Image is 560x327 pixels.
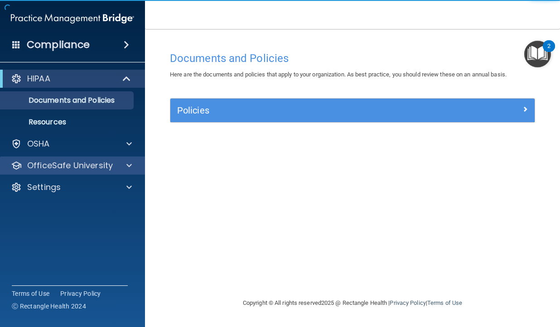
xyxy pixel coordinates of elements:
[547,46,550,58] div: 2
[170,71,507,78] span: Here are the documents and policies that apply to your organization. As best practice, you should...
[27,73,50,84] p: HIPAA
[27,160,113,171] p: OfficeSafe University
[11,182,132,193] a: Settings
[12,302,86,311] span: Ⓒ Rectangle Health 2024
[187,289,518,318] div: Copyright © All rights reserved 2025 @ Rectangle Health | |
[524,41,551,67] button: Open Resource Center, 2 new notifications
[11,160,132,171] a: OfficeSafe University
[60,289,101,298] a: Privacy Policy
[11,138,132,149] a: OSHA
[27,138,50,149] p: OSHA
[6,96,130,105] p: Documents and Policies
[177,103,528,118] a: Policies
[177,105,437,115] h5: Policies
[427,299,462,306] a: Terms of Use
[27,38,90,51] h4: Compliance
[6,118,130,127] p: Resources
[11,73,131,84] a: HIPAA
[27,182,61,193] p: Settings
[11,9,134,28] img: PMB logo
[170,52,535,64] h4: Documents and Policies
[12,289,49,298] a: Terms of Use
[390,299,425,306] a: Privacy Policy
